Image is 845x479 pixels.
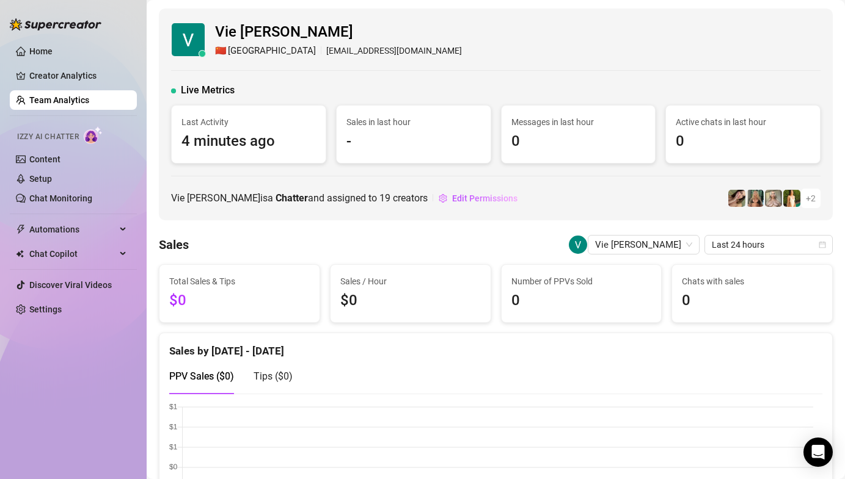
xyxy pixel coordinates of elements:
img: Chat Copilot [16,250,24,258]
b: Chatter [276,192,308,204]
span: Live Metrics [181,83,235,98]
img: Mocha (VIP) [728,190,745,207]
span: 0 [511,289,652,312]
img: Ellie (Free) [747,190,764,207]
span: Vie [PERSON_NAME] is a and assigned to creators [171,190,428,206]
span: [GEOGRAPHIC_DATA] [228,44,316,59]
span: 0 [511,130,646,153]
div: Open Intercom Messenger [803,438,833,467]
div: Sales by [DATE] - [DATE] [169,333,822,359]
span: Last Activity [181,115,316,129]
img: Vie Castillo [172,23,205,56]
span: 🇨🇳 [215,44,227,59]
span: Total Sales & Tips [169,275,310,288]
img: Vie Castillo [569,236,587,254]
span: Active chats in last hour [676,115,810,129]
span: Sales / Hour [340,275,481,288]
span: - [346,130,481,153]
span: 0 [676,130,810,153]
img: Ellie (VIP) [765,190,782,207]
span: Automations [29,220,116,239]
a: Setup [29,174,52,184]
a: Home [29,46,53,56]
img: Mocha (Free) [783,190,800,207]
div: [EMAIL_ADDRESS][DOMAIN_NAME] [215,44,462,59]
span: Sales in last hour [346,115,481,129]
a: Chat Monitoring [29,193,92,203]
span: thunderbolt [16,225,26,234]
span: Izzy AI Chatter [17,131,79,143]
span: 19 [379,192,390,204]
span: Messages in last hour [511,115,646,129]
button: Edit Permissions [438,189,518,208]
a: Team Analytics [29,95,89,105]
a: Creator Analytics [29,66,127,85]
span: Edit Permissions [452,193,518,203]
img: logo-BBDzfeDw.svg [10,18,101,31]
a: Settings [29,304,62,314]
span: + 2 [806,192,816,205]
span: 4 minutes ago [181,130,316,153]
span: $0 [169,289,310,312]
span: calendar [819,241,826,248]
span: Tips ( $0 ) [254,370,293,382]
span: Vie Castillo [595,236,692,254]
span: Vie [PERSON_NAME] [215,21,462,44]
span: $0 [340,289,481,312]
span: Chat Copilot [29,244,116,264]
img: AI Chatter [84,126,103,144]
h4: Sales [159,236,189,253]
span: Number of PPVs Sold [511,275,652,288]
a: Content [29,154,60,164]
span: 0 [682,289,822,312]
span: Last 24 hours [712,236,825,254]
span: Chats with sales [682,275,822,288]
a: Discover Viral Videos [29,280,112,290]
span: setting [439,194,447,203]
span: PPV Sales ( $0 ) [169,370,234,382]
